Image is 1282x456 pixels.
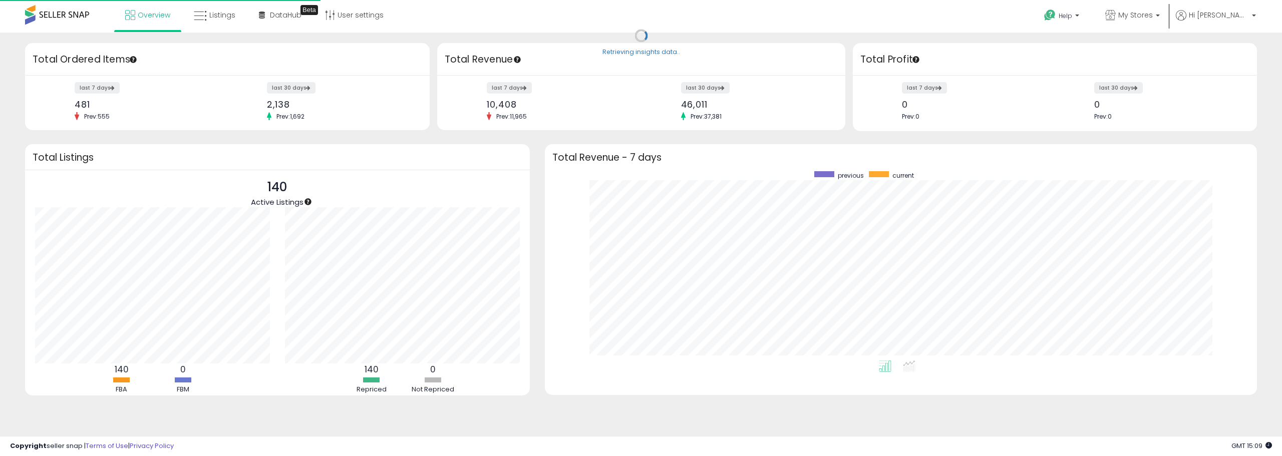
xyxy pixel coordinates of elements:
h3: Total Listings [33,154,522,161]
b: 140 [115,363,129,375]
h3: Total Revenue - 7 days [552,154,1250,161]
b: 0 [180,363,186,375]
label: last 7 days [75,82,120,94]
div: Tooltip anchor [300,5,318,15]
span: Prev: 0 [1094,112,1112,121]
div: Tooltip anchor [911,55,920,64]
span: current [892,171,914,180]
span: Prev: 0 [902,112,919,121]
label: last 7 days [487,82,532,94]
div: Repriced [342,385,402,394]
a: Terms of Use [86,441,128,450]
label: last 30 days [681,82,730,94]
a: Help [1036,2,1089,33]
div: 2,138 [267,99,412,110]
div: Not Repriced [403,385,463,394]
div: Tooltip anchor [303,197,312,206]
div: 0 [1094,99,1239,110]
span: Active Listings [251,197,303,207]
b: 140 [365,363,379,375]
div: 10,408 [487,99,633,110]
span: 2025-08-12 15:09 GMT [1231,441,1272,450]
label: last 7 days [902,82,947,94]
span: My Stores [1118,10,1153,20]
span: previous [838,171,864,180]
span: Hi [PERSON_NAME] [1189,10,1249,20]
div: Tooltip anchor [129,55,138,64]
div: Retrieving insights data.. [602,48,680,57]
p: 140 [251,178,303,197]
div: 481 [75,99,220,110]
span: Prev: 11,965 [491,112,532,121]
label: last 30 days [1094,82,1143,94]
span: Prev: 37,381 [686,112,727,121]
div: FBM [153,385,213,394]
span: Help [1059,12,1072,20]
h3: Total Ordered Items [33,53,422,67]
div: 0 [902,99,1047,110]
h3: Total Profit [860,53,1250,67]
span: Prev: 555 [79,112,115,121]
span: DataHub [270,10,301,20]
span: Prev: 1,692 [271,112,309,121]
span: Overview [138,10,170,20]
div: seller snap | | [10,441,174,451]
span: Listings [209,10,235,20]
label: last 30 days [267,82,315,94]
div: Tooltip anchor [513,55,522,64]
b: 0 [430,363,436,375]
i: Get Help [1044,9,1056,22]
h3: Total Revenue [445,53,838,67]
a: Privacy Policy [130,441,174,450]
a: Hi [PERSON_NAME] [1176,10,1256,33]
strong: Copyright [10,441,47,450]
div: FBA [92,385,152,394]
div: 46,011 [681,99,828,110]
